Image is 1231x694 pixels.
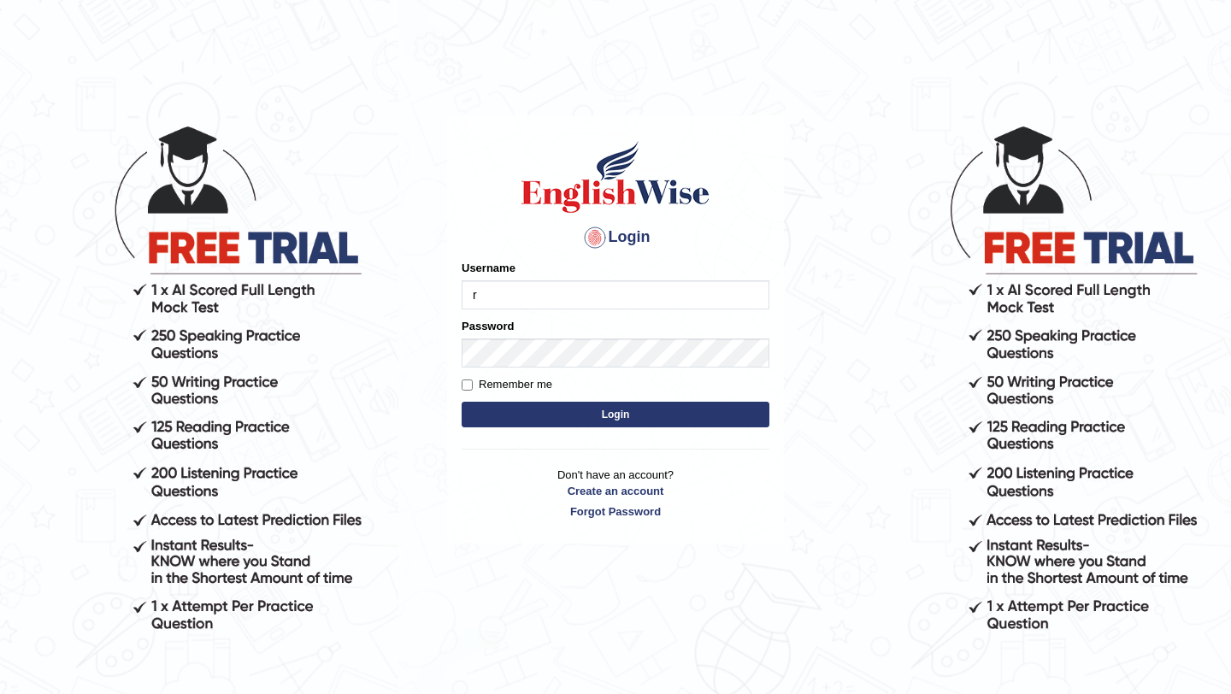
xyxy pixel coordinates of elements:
[462,379,473,391] input: Remember me
[462,318,514,334] label: Password
[462,467,769,520] p: Don't have an account?
[462,376,552,393] label: Remember me
[462,503,769,520] a: Forgot Password
[462,402,769,427] button: Login
[462,260,515,276] label: Username
[518,138,713,215] img: Logo of English Wise sign in for intelligent practice with AI
[462,224,769,251] h4: Login
[462,483,769,499] a: Create an account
